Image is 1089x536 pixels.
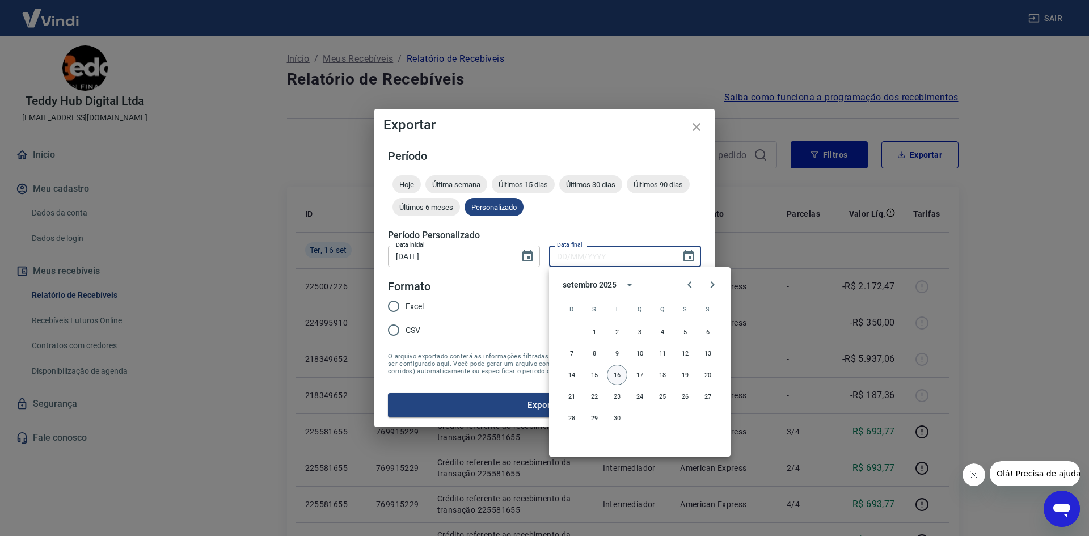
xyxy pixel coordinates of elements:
[562,365,582,385] button: 14
[963,463,985,486] iframe: Fechar mensagem
[388,278,430,295] legend: Formato
[465,203,524,212] span: Personalizado
[584,343,605,364] button: 8
[465,198,524,216] div: Personalizado
[492,180,555,189] span: Últimos 15 dias
[677,245,700,268] button: Choose date
[607,322,627,342] button: 2
[7,8,95,17] span: Olá! Precisa de ajuda?
[607,343,627,364] button: 9
[584,298,605,320] span: segunda-feira
[607,386,627,407] button: 23
[562,298,582,320] span: domingo
[392,203,460,212] span: Últimos 6 meses
[678,273,701,296] button: Previous month
[990,461,1080,486] iframe: Mensagem da empresa
[584,365,605,385] button: 15
[698,343,718,364] button: 13
[630,386,650,407] button: 24
[562,343,582,364] button: 7
[630,298,650,320] span: quarta-feira
[425,175,487,193] div: Última semana
[675,322,695,342] button: 5
[1044,491,1080,527] iframe: Botão para abrir a janela de mensagens
[396,240,425,249] label: Data inicial
[584,408,605,428] button: 29
[630,365,650,385] button: 17
[607,298,627,320] span: terça-feira
[675,365,695,385] button: 19
[698,365,718,385] button: 20
[652,365,673,385] button: 18
[652,343,673,364] button: 11
[620,275,639,294] button: calendar view is open, switch to year view
[630,322,650,342] button: 3
[652,322,673,342] button: 4
[627,180,690,189] span: Últimos 90 dias
[388,353,701,375] span: O arquivo exportado conterá as informações filtradas na tela anterior com exceção do período que ...
[392,175,421,193] div: Hoje
[559,175,622,193] div: Últimos 30 dias
[627,175,690,193] div: Últimos 90 dias
[388,246,512,267] input: DD/MM/YYYY
[698,322,718,342] button: 6
[383,118,706,132] h4: Exportar
[392,180,421,189] span: Hoje
[675,343,695,364] button: 12
[559,180,622,189] span: Últimos 30 dias
[392,198,460,216] div: Últimos 6 meses
[516,245,539,268] button: Choose date, selected date is 12 de set de 2025
[406,324,420,336] span: CSV
[425,180,487,189] span: Última semana
[562,386,582,407] button: 21
[492,175,555,193] div: Últimos 15 dias
[698,298,718,320] span: sábado
[557,240,583,249] label: Data final
[388,150,701,162] h5: Período
[388,230,701,241] h5: Período Personalizado
[584,322,605,342] button: 1
[701,273,724,296] button: Next month
[675,298,695,320] span: sexta-feira
[652,386,673,407] button: 25
[584,386,605,407] button: 22
[563,279,617,291] div: setembro 2025
[675,386,695,407] button: 26
[406,301,424,313] span: Excel
[630,343,650,364] button: 10
[607,365,627,385] button: 16
[607,408,627,428] button: 30
[683,113,710,141] button: close
[388,393,701,417] button: Exportar
[652,298,673,320] span: quinta-feira
[698,386,718,407] button: 27
[549,246,673,267] input: DD/MM/YYYY
[562,408,582,428] button: 28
